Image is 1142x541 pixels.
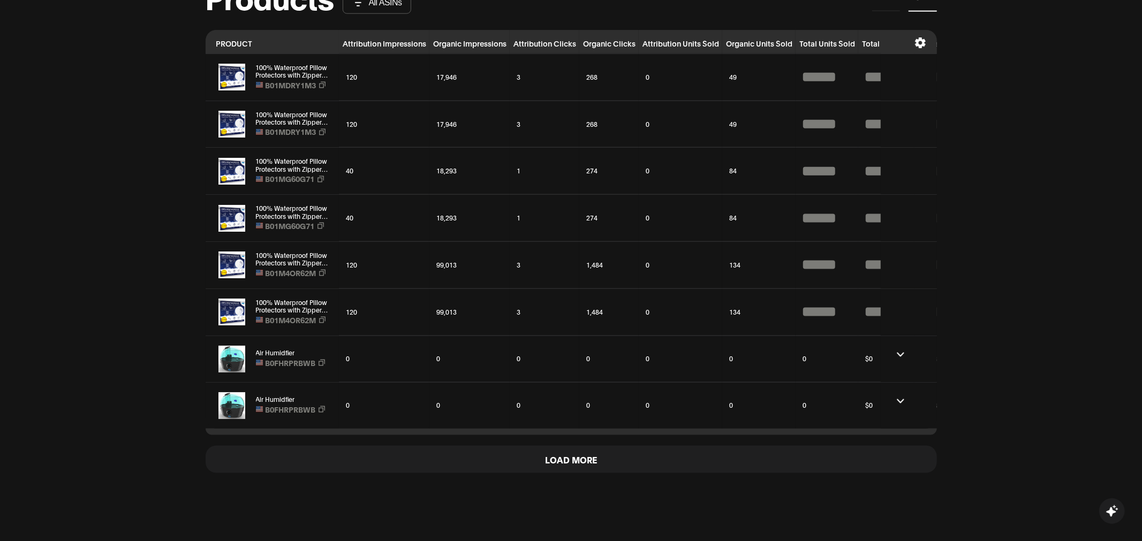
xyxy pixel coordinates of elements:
[218,205,245,232] img: 100% Waterproof Pillow Protectors with Zipper Queen Size Pack of 2 - Bed Bug & Dust Mite Proof Pi...
[583,115,636,134] div: 268
[858,30,914,54] th: Total Sales
[256,220,324,232] button: Copy product code B01MG60G71
[256,157,336,173] button: 100% Waterproof Pillow Protectors with Zipper Queen Size Pack of 2 - Bed Bug & Dust Mite Proof Pi...
[256,403,325,415] button: Copy product code B0FHRPRBWB
[256,314,326,326] button: Copy product code B01M4OR62M
[583,68,636,87] div: 268
[642,303,720,322] div: 0
[799,396,856,415] div: 0
[218,299,245,325] img: 100% Waterproof Pillow Protectors with Zipper Standard Size Pack of 2 - Bed Bug & Dust Mite Proof...
[725,115,793,134] div: 49
[266,220,315,232] span: B01MG60G71
[256,126,326,138] button: Copy product code B01MDRY1M3
[433,115,507,134] div: 17,946
[433,396,507,415] div: 0
[642,209,720,227] div: 0
[725,68,793,87] div: 49
[256,111,336,126] button: 100% Waterproof Pillow Protectors with Zipper King Size Pack of 2 - Bed Bug & Dust Mite Proof Pil...
[725,256,793,275] div: 134
[433,349,507,368] div: 0
[256,360,263,365] img: USA Flag
[799,349,856,368] div: 0
[256,173,324,185] button: Copy product code B01MG60G71
[513,162,577,180] div: 1
[266,267,316,279] span: B01M4OR62M
[256,252,336,267] button: 100% Waterproof Pillow Protectors with Zipper Standard Size Pack of 2 - Bed Bug & Dust Mite Proof...
[725,396,793,415] div: 0
[433,162,507,180] div: 18,293
[725,209,793,227] div: 84
[513,68,577,87] div: 3
[218,158,245,185] img: 100% Waterproof Pillow Protectors with Zipper Queen Size Pack of 2 - Bed Bug & Dust Mite Proof Pi...
[266,173,315,185] span: B01MG60G71
[861,396,912,415] div: $0
[342,396,427,415] div: 0
[256,129,263,135] img: USA Flag
[256,299,336,314] button: 100% Waterproof Pillow Protectors with Zipper Standard Size Pack of 2 - Bed Bug & Dust Mite Proof...
[433,68,507,87] div: 17,946
[642,396,720,415] div: 0
[266,357,316,369] span: B0FHRPRBWB
[725,162,793,180] div: 84
[266,314,316,326] span: B01M4OR62M
[642,349,720,368] div: 0
[256,406,263,412] img: USA Flag
[433,256,507,275] div: 99,013
[339,30,429,54] th: Attribution Impressions
[256,349,336,356] button: Air Humidfier
[796,30,858,54] th: Total Units Sold
[206,446,937,473] button: Load More
[513,256,577,275] div: 3
[256,317,263,323] img: USA Flag
[342,209,427,227] div: 40
[342,303,427,322] div: 120
[256,267,326,279] button: Copy product code B01M4OR62M
[433,209,507,227] div: 18,293
[583,209,636,227] div: 274
[583,396,636,415] div: 0
[256,79,326,91] button: Copy product code B01MDRY1M3
[218,111,245,138] img: 100% Waterproof Pillow Protectors with Zipper King Size Pack of 2 - Bed Bug & Dust Mite Proof Pil...
[342,162,427,180] div: 40
[256,64,336,79] button: 100% Waterproof Pillow Protectors with Zipper King Size Pack of 2 - Bed Bug & Dust Mite Proof Pil...
[256,204,336,220] button: 100% Waterproof Pillow Protectors with Zipper Queen Size Pack of 2 - Bed Bug & Dust Mite Proof Pi...
[642,162,720,180] div: 0
[642,68,720,87] div: 0
[206,30,339,54] th: PRODUCT
[266,403,316,415] span: B0FHRPRBWB
[342,68,427,87] div: 120
[583,256,636,275] div: 1,484
[429,30,510,54] th: Organic Impressions
[722,30,796,54] th: Organic Units Sold
[266,126,316,138] span: B01MDRY1M3
[218,392,245,419] img: Air Humidfier
[513,209,577,227] div: 1
[639,30,722,54] th: Attribution Units Sold
[583,349,636,368] div: 0
[256,223,263,228] img: USA Flag
[218,346,245,372] img: Air Humidfier
[861,349,912,368] div: $0
[256,82,263,88] img: USA Flag
[256,270,263,276] img: USA Flag
[342,256,427,275] div: 120
[513,396,577,415] div: 0
[583,303,636,322] div: 1,484
[725,349,793,368] div: 0
[725,303,793,322] div: 134
[583,162,636,180] div: 274
[510,30,579,54] th: Attribution Clicks
[256,395,336,403] button: Air Humidfier
[642,115,720,134] div: 0
[256,176,263,182] img: USA Flag
[433,303,507,322] div: 99,013
[266,79,316,91] span: B01MDRY1M3
[513,349,577,368] div: 0
[218,64,245,90] img: 100% Waterproof Pillow Protectors with Zipper King Size Pack of 2 - Bed Bug & Dust Mite Proof Pil...
[513,303,577,322] div: 3
[579,30,639,54] th: Organic Clicks
[256,357,325,369] button: Copy product code B0FHRPRBWB
[342,349,427,368] div: 0
[642,256,720,275] div: 0
[342,115,427,134] div: 120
